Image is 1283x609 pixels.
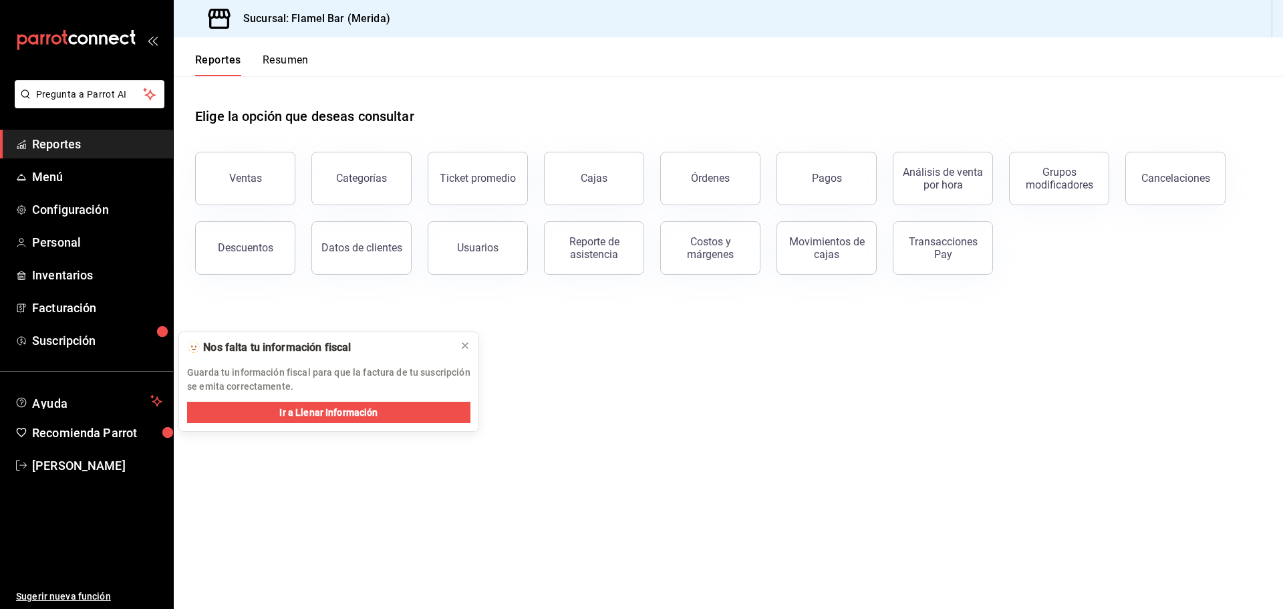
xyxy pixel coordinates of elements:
[901,235,984,261] div: Transacciones Pay
[9,97,164,111] a: Pregunta a Parrot AI
[147,35,158,45] button: open_drawer_menu
[32,393,145,409] span: Ayuda
[195,221,295,275] button: Descuentos
[553,235,635,261] div: Reporte de asistencia
[32,168,162,186] span: Menú
[457,241,498,254] div: Usuarios
[195,106,414,126] h1: Elige la opción que deseas consultar
[32,266,162,284] span: Inventarios
[812,172,842,185] div: Pagos
[428,152,528,205] button: Ticket promedio
[218,241,273,254] div: Descuentos
[581,172,607,185] div: Cajas
[32,332,162,350] span: Suscripción
[15,80,164,108] button: Pregunta a Parrot AI
[36,88,144,102] span: Pregunta a Parrot AI
[660,221,760,275] button: Costos y márgenes
[32,457,162,475] span: [PERSON_NAME]
[1018,166,1101,191] div: Grupos modificadores
[263,53,309,76] button: Resumen
[195,53,309,76] div: navigation tabs
[32,201,162,219] span: Configuración
[187,402,470,423] button: Ir a Llenar Información
[16,590,162,604] span: Sugerir nueva función
[1125,152,1226,205] button: Cancelaciones
[321,241,402,254] div: Datos de clientes
[544,152,644,205] button: Cajas
[187,340,449,355] div: 🫥 Nos falta tu información fiscal
[893,221,993,275] button: Transacciones Pay
[229,172,262,185] div: Ventas
[428,221,528,275] button: Usuarios
[32,135,162,153] span: Reportes
[691,172,730,185] div: Órdenes
[669,235,752,261] div: Costos y márgenes
[187,366,470,394] p: Guarda tu información fiscal para que la factura de tu suscripción se emita correctamente.
[776,152,877,205] button: Pagos
[311,152,412,205] button: Categorías
[440,172,516,185] div: Ticket promedio
[893,152,993,205] button: Análisis de venta por hora
[336,172,387,185] div: Categorías
[195,152,295,205] button: Ventas
[32,299,162,317] span: Facturación
[311,221,412,275] button: Datos de clientes
[1141,172,1210,185] div: Cancelaciones
[32,233,162,251] span: Personal
[660,152,760,205] button: Órdenes
[32,424,162,442] span: Recomienda Parrot
[544,221,644,275] button: Reporte de asistencia
[279,406,378,420] span: Ir a Llenar Información
[233,11,390,27] h3: Sucursal: Flamel Bar (Merida)
[901,166,984,191] div: Análisis de venta por hora
[195,53,241,76] button: Reportes
[785,235,868,261] div: Movimientos de cajas
[776,221,877,275] button: Movimientos de cajas
[1009,152,1109,205] button: Grupos modificadores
